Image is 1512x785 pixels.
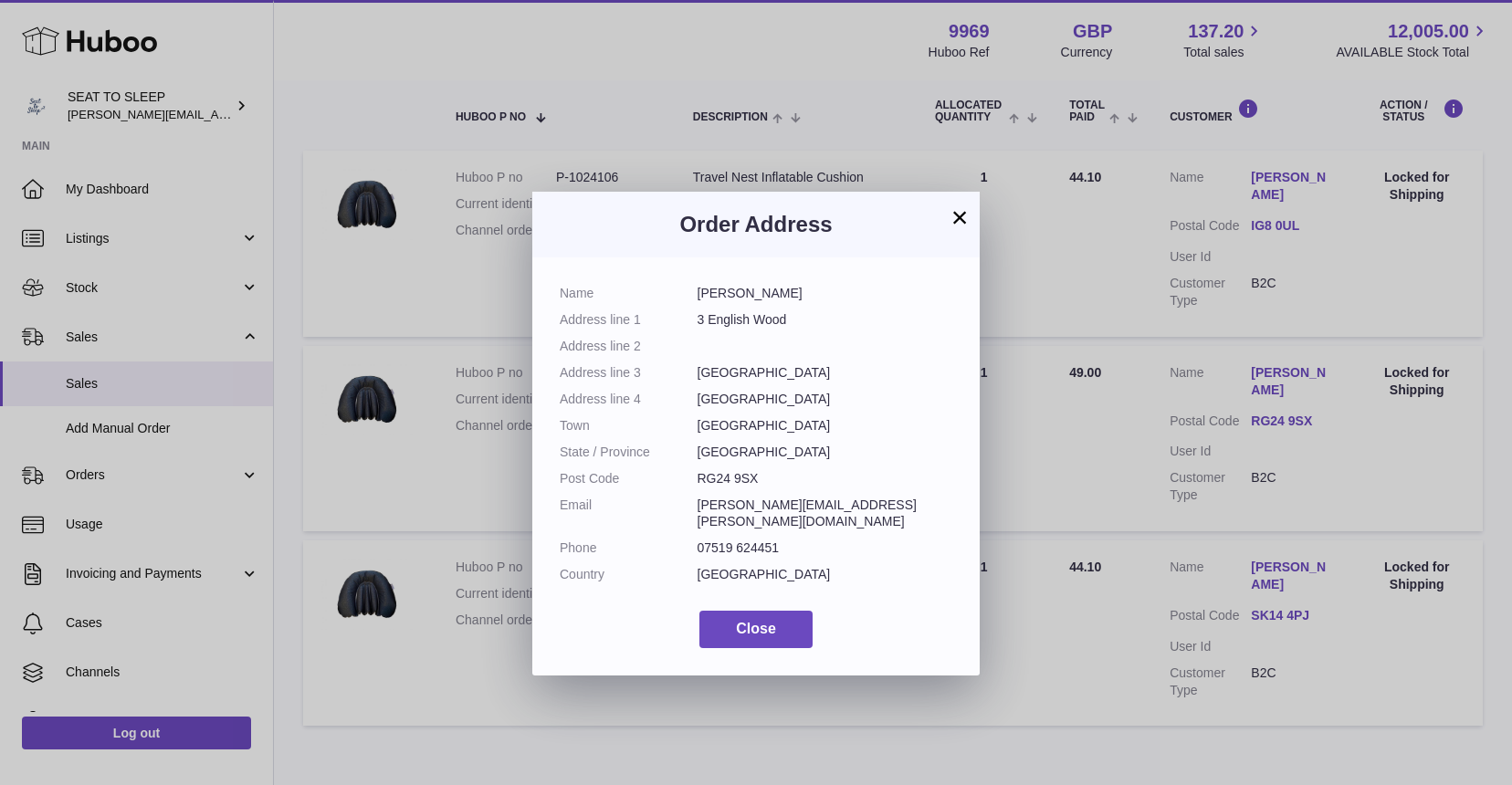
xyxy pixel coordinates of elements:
[736,621,776,636] span: Close
[698,311,953,329] dd: 3 English Wood
[698,285,953,302] dd: [PERSON_NAME]
[560,311,698,329] dt: Address line 1
[560,539,698,557] dt: Phone
[698,391,953,408] dd: [GEOGRAPHIC_DATA]
[560,210,952,239] h3: Order Address
[698,497,953,531] dd: [PERSON_NAME][EMAIL_ADDRESS][PERSON_NAME][DOMAIN_NAME]
[560,444,698,461] dt: State / Province
[560,497,698,531] dt: Email
[560,364,698,382] dt: Address line 3
[560,566,698,583] dt: Country
[560,285,698,302] dt: Name
[698,566,953,583] dd: [GEOGRAPHIC_DATA]
[560,391,698,408] dt: Address line 4
[560,470,698,487] dt: Post Code
[698,470,953,487] dd: RG24 9SX
[560,338,698,355] dt: Address line 2
[699,611,813,648] button: Close
[698,539,953,557] dd: 07519 624451
[560,417,698,434] dt: Town
[949,206,971,228] button: ×
[698,444,953,461] dd: [GEOGRAPHIC_DATA]
[698,417,953,434] dd: [GEOGRAPHIC_DATA]
[698,364,953,382] dd: [GEOGRAPHIC_DATA]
